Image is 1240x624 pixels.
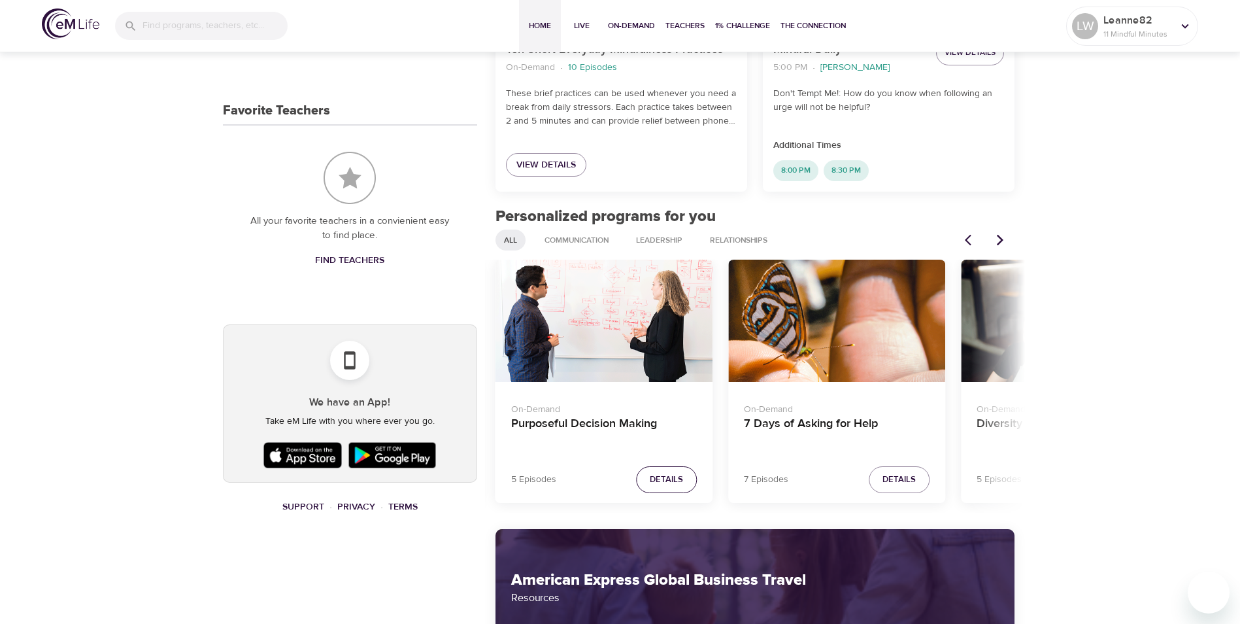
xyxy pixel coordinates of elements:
[628,230,691,251] div: Leadership
[516,157,576,173] span: View Details
[329,498,332,516] li: ·
[223,498,477,516] nav: breadcrumb
[780,19,846,33] span: The Connection
[511,417,697,448] h4: Purposeful Decision Making
[511,571,999,590] h2: American Express Global Business Travel
[388,501,418,513] a: Terms
[260,439,345,472] img: Apple App Store
[869,466,930,493] button: Details
[234,396,466,409] h5: We have an App!
[665,19,705,33] span: Teachers
[142,12,288,40] input: Find programs, teachers, etc...
[977,417,1162,448] h4: Diversity and Inclusion Collection
[957,226,986,254] button: Previous items
[506,153,586,177] a: View Details
[773,160,818,181] div: 8:00 PM
[324,152,376,204] img: Favorite Teachers
[744,398,930,417] p: On-Demand
[715,19,770,33] span: 1% Challenge
[223,103,330,118] h3: Favorite Teachers
[773,61,807,75] p: 5:00 PM
[511,398,697,417] p: On-Demand
[337,501,375,513] a: Privacy
[986,226,1014,254] button: Next items
[524,19,556,33] span: Home
[566,19,597,33] span: Live
[636,466,697,493] button: Details
[1072,13,1098,39] div: LW
[977,398,1162,417] p: On-Demand
[249,214,451,243] p: All your favorite teachers in a convienient easy to find place.
[496,235,525,246] span: All
[315,252,384,269] span: Find Teachers
[282,501,324,513] a: Support
[945,46,996,60] span: View Details
[1103,12,1173,28] p: Leanne82
[882,472,916,487] span: Details
[977,473,1022,487] p: 5 Episodes
[536,230,617,251] div: Communication
[560,59,563,77] li: ·
[773,165,818,176] span: 8:00 PM
[824,165,869,176] span: 8:30 PM
[1188,572,1230,614] iframe: Button to launch messaging window
[773,139,1004,152] p: Additional Times
[773,87,1004,114] p: Don't Tempt Me!: How do you know when following an urge will not be helpful?
[628,235,690,246] span: Leadership
[650,472,683,487] span: Details
[744,417,930,448] h4: 7 Days of Asking for Help
[495,260,712,382] button: Purposeful Decision Making
[961,260,1178,382] button: Diversity and Inclusion Collection
[820,61,890,75] p: [PERSON_NAME]
[773,59,926,77] nav: breadcrumb
[568,61,617,75] p: 10 Episodes
[506,61,555,75] p: On-Demand
[345,439,439,472] img: Google Play Store
[495,207,1015,226] h2: Personalized programs for you
[511,473,556,487] p: 5 Episodes
[702,235,775,246] span: Relationships
[234,415,466,428] p: Take eM Life with you where ever you go.
[511,590,999,606] p: Resources
[608,19,655,33] span: On-Demand
[744,473,788,487] p: 7 Episodes
[824,160,869,181] div: 8:30 PM
[310,249,390,273] a: Find Teachers
[506,59,737,77] nav: breadcrumb
[380,498,383,516] li: ·
[936,40,1004,65] button: View Details
[1103,28,1173,40] p: 11 Mindful Minutes
[537,235,616,246] span: Communication
[813,59,815,77] li: ·
[701,230,776,251] div: Relationships
[42,9,99,39] img: logo
[506,87,737,128] p: These brief practices can be used whenever you need a break from daily stressors. Each practice t...
[495,230,526,251] div: All
[728,260,945,382] button: 7 Days of Asking for Help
